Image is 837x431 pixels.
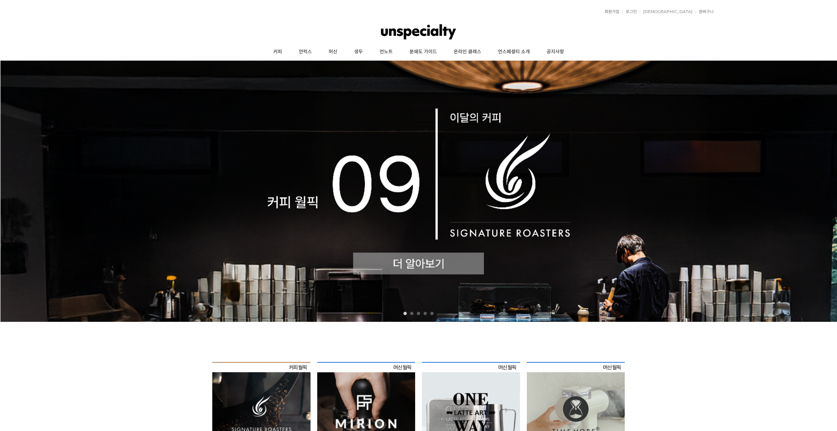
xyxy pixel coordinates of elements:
a: 4 [424,312,427,315]
a: 분쇄도 가이드 [401,44,445,60]
img: 언스페셜티 몰 [381,22,456,42]
a: 생두 [346,44,371,60]
a: 장바구니 [695,10,714,14]
a: 공지사항 [538,44,572,60]
a: 머신 [320,44,346,60]
a: 2 [410,312,413,315]
a: 언노트 [371,44,401,60]
a: 1 [403,312,407,315]
a: 5 [430,312,434,315]
a: 온라인 클래스 [445,44,490,60]
a: 로그인 [622,10,637,14]
a: 언럭스 [290,44,320,60]
a: 언스페셜티 소개 [490,44,538,60]
a: 커피 [265,44,290,60]
a: 회원가입 [601,10,619,14]
a: [DEMOGRAPHIC_DATA] [640,10,692,14]
a: 3 [417,312,420,315]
